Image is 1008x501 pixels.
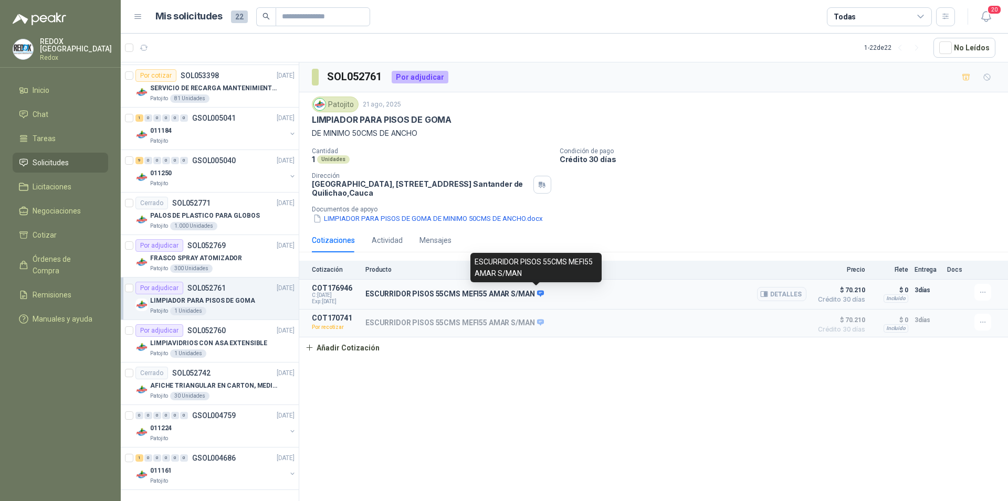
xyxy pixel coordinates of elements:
button: No Leídos [933,38,995,58]
p: 011250 [150,168,172,178]
div: 30 Unidades [170,392,209,400]
p: SOL052760 [187,327,226,334]
div: Por adjudicar [135,239,183,252]
p: [DATE] [277,411,295,421]
a: 1 0 0 0 0 0 GSOL004686[DATE] Company Logo011161Patojito [135,452,297,485]
img: Company Logo [135,468,148,481]
div: Por cotizar [135,69,176,82]
span: Tareas [33,133,56,144]
div: 0 [162,412,170,419]
p: Patojito [150,222,168,230]
a: Negociaciones [13,201,108,221]
p: Patojito [150,392,168,400]
p: Producto [365,266,806,273]
a: Solicitudes [13,153,108,173]
div: 0 [153,454,161,462]
div: 0 [153,157,161,164]
span: Solicitudes [33,157,69,168]
div: 0 [153,114,161,122]
div: 0 [171,157,179,164]
div: 0 [144,412,152,419]
button: 20 [976,7,995,26]
img: Company Logo [135,214,148,226]
p: LIMPIADOR PARA PISOS DE GOMA [150,296,255,306]
p: 011184 [150,126,172,136]
div: 0 [180,114,188,122]
p: Dirección [312,172,529,179]
a: Órdenes de Compra [13,249,108,281]
p: Flete [871,266,908,273]
span: Manuales y ayuda [33,313,92,325]
p: FRASCO SPRAY ATOMIZADOR [150,253,242,263]
p: Patojito [150,434,168,443]
div: 1.000 Unidades [170,222,217,230]
div: Mensajes [419,234,451,246]
a: 9 0 0 0 0 0 GSOL005040[DATE] Company Logo011250Patojito [135,154,297,188]
a: Licitaciones [13,177,108,197]
div: 0 [144,114,152,122]
p: AFICHE TRIANGULAR EN CARTON, MEDIDAS 30 CM X 45 CM [150,381,281,391]
p: COT176946 [312,284,359,292]
p: 1 [312,155,315,164]
div: 0 [144,157,152,164]
p: SOL052769 [187,242,226,249]
div: Incluido [884,294,908,303]
div: Cerrado [135,197,168,209]
a: Cotizar [13,225,108,245]
a: CerradoSOL052771[DATE] Company LogoPALOS DE PLASTICO PARA GLOBOSPatojito1.000 Unidades [121,193,299,235]
button: Añadir Cotización [299,337,385,358]
p: SOL052742 [172,369,211,377]
span: Licitaciones [33,181,71,193]
p: LIMPIADOR PARA PISOS DE GOMA [312,114,451,125]
p: Patojito [150,264,168,273]
div: 300 Unidades [170,264,213,273]
h1: Mis solicitudes [155,9,223,24]
a: Por adjudicarSOL052769[DATE] Company LogoFRASCO SPRAY ATOMIZADORPatojito300 Unidades [121,235,299,278]
a: Por adjudicarSOL052761[DATE] Company LogoLIMPIADOR PARA PISOS DE GOMAPatojito1 Unidades [121,278,299,320]
span: Remisiones [33,289,71,301]
p: Patojito [150,307,168,315]
p: [DATE] [277,368,295,378]
img: Company Logo [135,383,148,396]
p: Patojito [150,137,168,145]
p: GSOL004686 [192,454,236,462]
span: search [262,13,270,20]
p: Cantidad [312,147,551,155]
p: $ 0 [871,314,908,326]
p: [DATE] [277,113,295,123]
div: 0 [144,454,152,462]
p: Redox [40,55,112,61]
div: 1 Unidades [170,307,206,315]
p: [DATE] [277,453,295,463]
a: 1 0 0 0 0 0 GSOL005041[DATE] Company Logo011184Patojito [135,112,297,145]
div: Actividad [372,234,403,246]
div: Por adjudicar [392,71,448,83]
div: 9 [135,157,143,164]
button: LIMPIADOR PARA PISOS DE GOMA DE MINIMO 50CMS DE ANCHO.docx [312,213,544,224]
span: Chat [33,109,48,120]
p: SOL053398 [181,72,219,79]
span: 22 [231,10,248,23]
div: 0 [171,454,179,462]
span: Cotizar [33,229,57,241]
img: Company Logo [135,426,148,439]
p: GSOL004759 [192,412,236,419]
img: Logo peakr [13,13,66,25]
div: 1 Unidades [170,349,206,358]
span: Crédito 30 días [813,326,865,333]
div: 0 [153,412,161,419]
img: Company Logo [13,39,33,59]
div: Cerrado [135,367,168,379]
a: Tareas [13,129,108,148]
p: LIMPIAVIDRIOS CON ASA EXTENSIBLE [150,338,267,348]
a: Por adjudicarSOL052760[DATE] Company LogoLIMPIAVIDRIOS CON ASA EXTENSIBLEPatojito1 Unidades [121,320,299,363]
p: 011224 [150,423,172,433]
div: 0 [171,114,179,122]
p: Cotización [312,266,359,273]
div: 0 [180,157,188,164]
p: [DATE] [277,198,295,208]
p: Patojito [150,349,168,358]
span: $ 70.210 [813,284,865,296]
h3: SOL052761 [327,69,383,85]
div: 0 [162,114,170,122]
